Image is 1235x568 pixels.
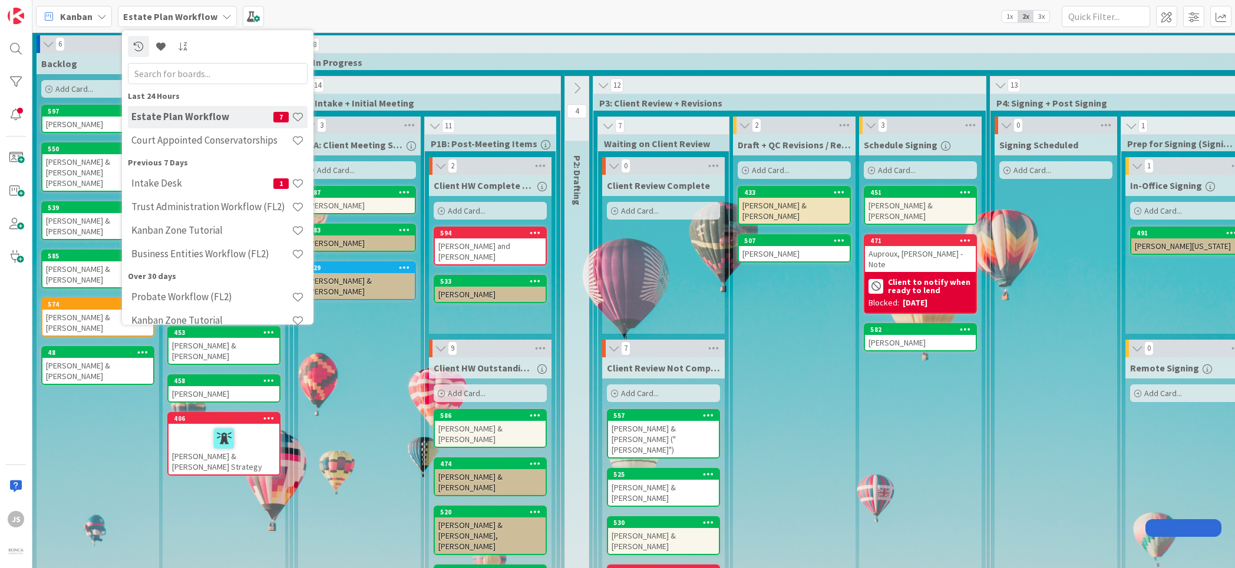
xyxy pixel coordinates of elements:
div: 582 [870,325,976,334]
span: Add Card... [448,388,486,398]
div: 574 [42,299,153,310]
div: 453 [169,327,279,338]
div: 587 [304,187,415,198]
div: [PERSON_NAME] & [PERSON_NAME] [42,261,153,287]
span: 0 [621,159,630,173]
div: 586 [435,410,546,421]
div: 539 [48,204,153,212]
span: Add Card... [621,388,659,398]
span: Remote Signing [1130,362,1199,374]
div: [PERSON_NAME] [304,235,415,251]
img: avatar [8,544,24,560]
div: 406[PERSON_NAME] & [PERSON_NAME] Strategy [169,413,279,474]
div: [PERSON_NAME] & [PERSON_NAME], [PERSON_NAME] [435,517,546,554]
div: 451 [870,188,976,197]
span: Add Card... [621,205,659,216]
div: 453 [174,328,279,337]
span: 3 [878,118,887,132]
div: 483 [309,226,415,234]
div: 586 [440,411,546,420]
div: 597 [42,106,153,117]
div: [PERSON_NAME] [865,335,976,350]
span: Add Card... [752,165,790,175]
span: Client Review Complete [607,180,710,191]
span: Add Card... [317,165,355,175]
span: 2 [752,118,761,132]
div: [PERSON_NAME] & [PERSON_NAME] [42,213,153,239]
span: 13 [1008,78,1021,92]
div: 458 [169,376,279,386]
span: Client Review Not Complete [607,362,720,374]
div: 585 [48,252,153,260]
div: 530[PERSON_NAME] & [PERSON_NAME] [608,517,719,554]
div: 429[PERSON_NAME] & [PERSON_NAME] [304,263,415,299]
div: 574[PERSON_NAME] & [PERSON_NAME] [42,299,153,336]
div: 585 [42,251,153,261]
div: [PERSON_NAME] [169,386,279,401]
div: [PERSON_NAME] & [PERSON_NAME] [304,273,415,299]
div: 586[PERSON_NAME] & [PERSON_NAME] [435,410,546,447]
div: [PERSON_NAME] [42,117,153,132]
div: 48 [48,348,153,357]
div: 530 [608,517,719,528]
div: 520[PERSON_NAME] & [PERSON_NAME], [PERSON_NAME] [435,507,546,554]
span: P1A: Client Meeting Scheduled [303,139,403,151]
span: 1 [1138,119,1148,133]
div: 406 [169,413,279,424]
div: 458[PERSON_NAME] [169,376,279,401]
span: Add Card... [55,84,93,94]
div: 451[PERSON_NAME] & [PERSON_NAME] [865,187,976,224]
span: 1x [1002,11,1018,22]
div: 594[PERSON_NAME] and [PERSON_NAME] [435,228,546,264]
div: 474[PERSON_NAME] & [PERSON_NAME] [435,459,546,495]
div: 471Auproux, [PERSON_NAME] - Note [865,235,976,272]
div: [PERSON_NAME] & [PERSON_NAME] ("[PERSON_NAME]") [608,421,719,457]
div: [PERSON_NAME] & [PERSON_NAME] [865,198,976,224]
div: 474 [435,459,546,469]
div: 597[PERSON_NAME] [42,106,153,132]
input: Quick Filter... [1062,6,1150,27]
div: 458 [174,377,279,385]
div: 530 [613,519,719,527]
div: 533[PERSON_NAME] [435,276,546,302]
div: [PERSON_NAME] [435,287,546,302]
div: 550 [42,144,153,154]
h4: Trust Administration Workflow (FL2) [131,201,292,213]
div: [PERSON_NAME] & [PERSON_NAME] [169,338,279,364]
div: [DATE] [903,297,927,309]
span: Backlog [41,58,77,69]
span: Signing Scheduled [999,139,1078,151]
div: 594 [435,228,546,238]
span: Add Card... [1144,205,1182,216]
span: Schedule Signing [864,139,937,151]
div: 520 [435,507,546,517]
div: 557 [608,410,719,421]
div: 550[PERSON_NAME] & [PERSON_NAME] [PERSON_NAME] [42,144,153,191]
div: [PERSON_NAME] & [PERSON_NAME] [608,480,719,506]
span: 1 [1144,159,1154,173]
span: 3x [1033,11,1049,22]
div: 520 [440,508,546,516]
div: [PERSON_NAME] & [PERSON_NAME] Strategy [169,424,279,474]
span: P3: Client Review + Revisions [599,97,971,109]
div: Over 30 days [128,270,308,283]
div: Last 24 Hours [128,90,308,102]
div: 429 [309,264,415,272]
div: 525[PERSON_NAME] & [PERSON_NAME] [608,469,719,506]
span: 0 [1144,341,1154,356]
span: P1B: Post-Meeting Items [431,138,541,150]
span: 12 [610,78,623,92]
span: Add Card... [1013,165,1051,175]
span: Client HW Outstanding - Pre-Drafting Checklist [434,362,534,374]
div: 539[PERSON_NAME] & [PERSON_NAME] [42,202,153,239]
div: [PERSON_NAME] & [PERSON_NAME] [435,469,546,495]
div: 585[PERSON_NAME] & [PERSON_NAME] [42,251,153,287]
div: [PERSON_NAME] & [PERSON_NAME] [42,358,153,384]
div: 433 [739,187,850,198]
div: 48 [42,347,153,358]
span: In-Office Signing [1130,180,1202,191]
div: 525 [613,470,719,479]
span: Add Card... [878,165,916,175]
span: Kanban [60,9,93,24]
span: 7 [273,112,289,122]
